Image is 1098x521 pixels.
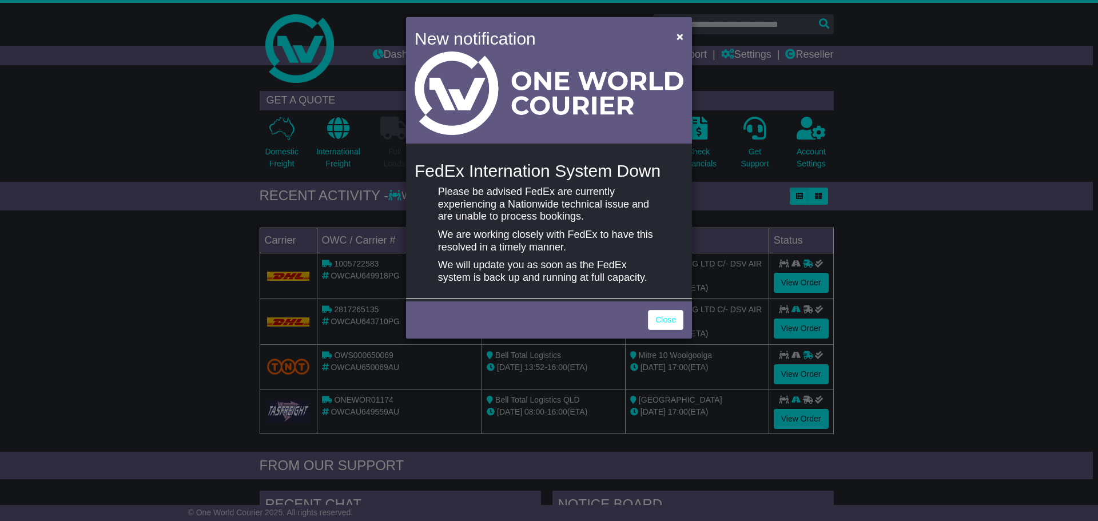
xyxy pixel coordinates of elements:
[438,186,660,223] p: Please be advised FedEx are currently experiencing a Nationwide technical issue and are unable to...
[438,229,660,253] p: We are working closely with FedEx to have this resolved in a timely manner.
[415,161,683,180] h4: FedEx Internation System Down
[648,310,683,330] a: Close
[438,259,660,284] p: We will update you as soon as the FedEx system is back up and running at full capacity.
[677,30,683,43] span: ×
[415,26,660,51] h4: New notification
[671,25,689,48] button: Close
[415,51,683,135] img: Light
